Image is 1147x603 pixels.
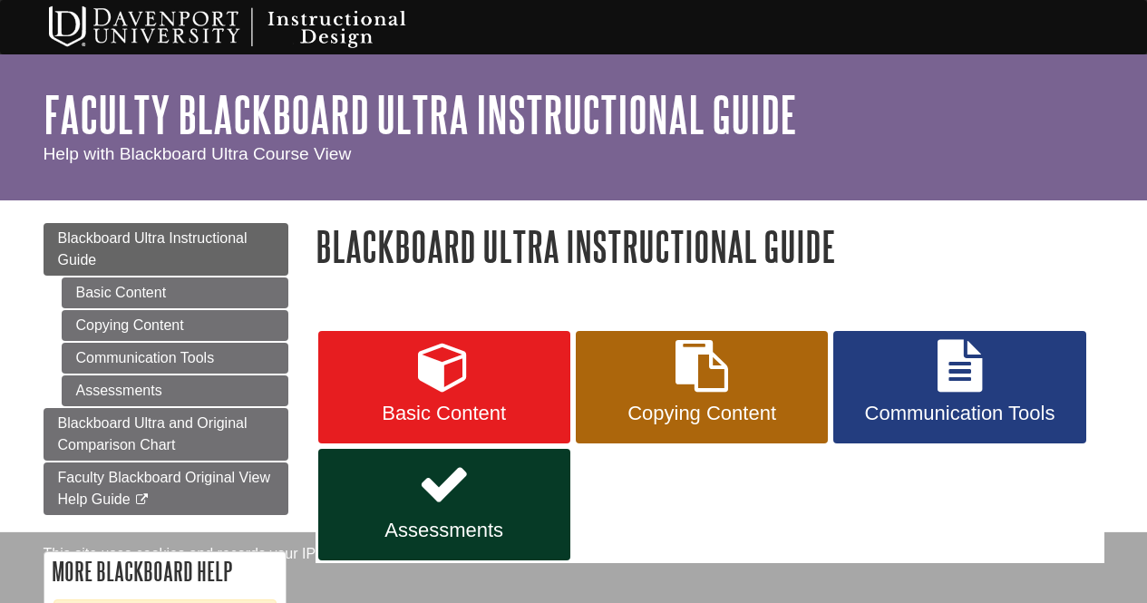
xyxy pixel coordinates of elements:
[44,86,797,142] a: Faculty Blackboard Ultra Instructional Guide
[58,470,270,507] span: Faculty Blackboard Original View Help Guide
[332,519,557,542] span: Assessments
[44,552,286,590] h2: More Blackboard Help
[134,494,150,506] i: This link opens in a new window
[318,449,570,561] a: Assessments
[44,144,352,163] span: Help with Blackboard Ultra Course View
[62,343,288,374] a: Communication Tools
[44,223,288,276] a: Blackboard Ultra Instructional Guide
[316,223,1104,269] h1: Blackboard Ultra Instructional Guide
[833,331,1085,443] a: Communication Tools
[62,375,288,406] a: Assessments
[58,230,248,267] span: Blackboard Ultra Instructional Guide
[34,5,470,50] img: Davenport University Instructional Design
[62,310,288,341] a: Copying Content
[62,277,288,308] a: Basic Content
[589,402,814,425] span: Copying Content
[847,402,1072,425] span: Communication Tools
[576,331,828,443] a: Copying Content
[318,331,570,443] a: Basic Content
[44,408,288,461] a: Blackboard Ultra and Original Comparison Chart
[332,402,557,425] span: Basic Content
[44,462,288,515] a: Faculty Blackboard Original View Help Guide
[58,415,248,452] span: Blackboard Ultra and Original Comparison Chart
